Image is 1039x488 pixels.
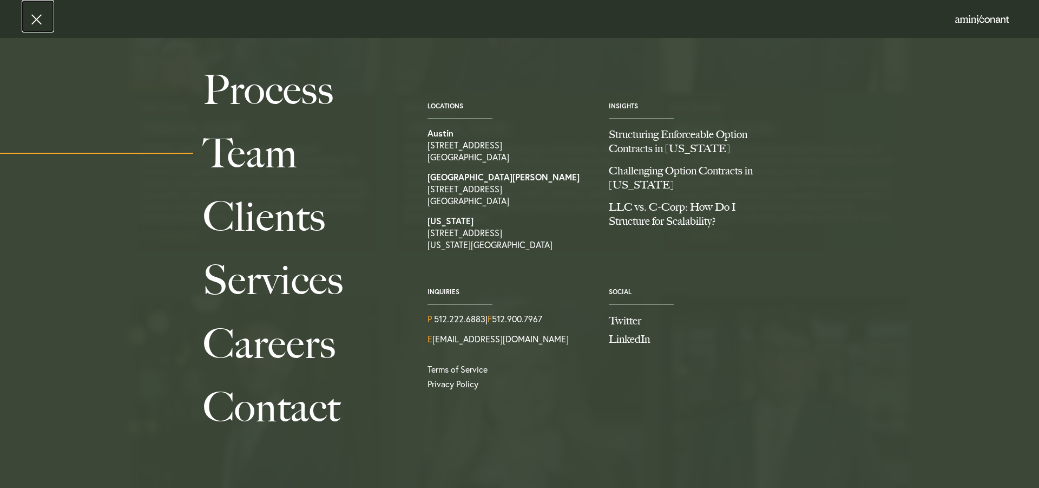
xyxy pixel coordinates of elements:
[488,313,492,325] span: F
[955,16,1009,24] a: Home
[203,58,403,122] a: Process
[609,102,638,110] a: Insights
[428,333,432,345] span: E
[428,215,474,226] strong: [US_STATE]
[203,376,403,439] a: Contact
[609,164,774,200] a: Challenging Option Contracts in Texas
[428,288,593,296] span: Inquiries
[428,127,593,163] a: View on map
[609,200,774,236] a: LLC vs. C-Corp: How Do I Structure for Scalability?
[428,171,593,207] a: View on map
[203,249,403,312] a: Services
[609,331,774,347] a: Join us on LinkedIn
[428,215,593,251] a: View on map
[203,313,403,376] a: Careers
[609,288,774,296] span: Social
[955,15,1009,24] img: Amini & Conant
[428,102,463,110] a: Locations
[428,171,580,183] strong: [GEOGRAPHIC_DATA][PERSON_NAME]
[203,122,403,185] a: Team
[428,378,593,390] a: Privacy Policy
[428,333,569,345] a: Email Us
[428,313,593,325] div: | 512.900.7967
[428,363,488,375] a: Terms of Service
[434,313,485,325] a: Call us at 5122226883
[609,313,774,329] a: Follow us on Twitter
[428,313,432,325] span: P
[609,127,774,164] a: Structuring Enforceable Option Contracts in Texas
[428,127,453,139] strong: Austin
[203,185,403,249] a: Clients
